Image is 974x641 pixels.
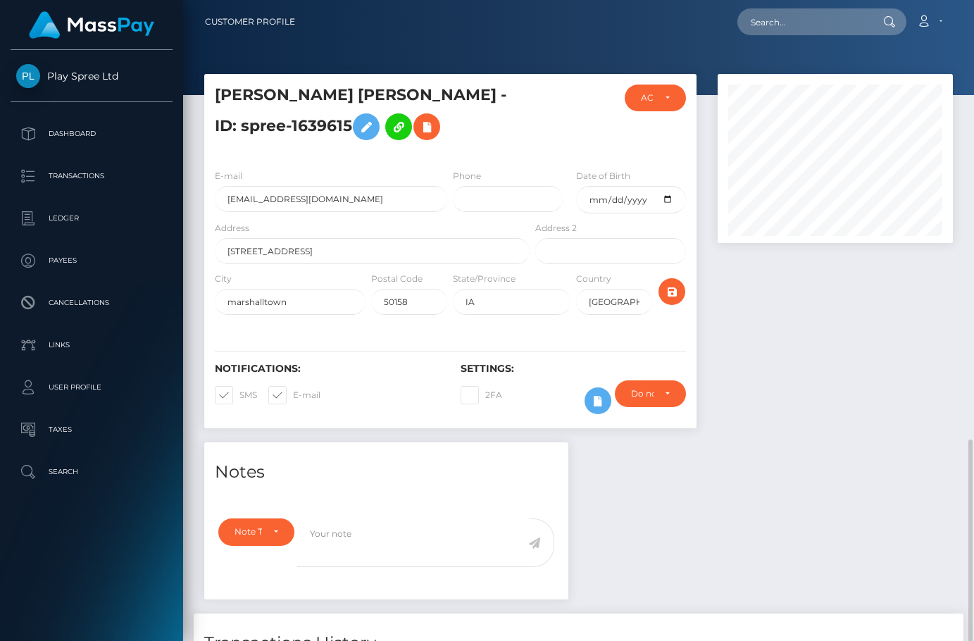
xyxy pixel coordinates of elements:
p: Links [16,335,167,356]
label: E-mail [215,170,242,182]
p: Ledger [16,208,167,229]
label: Address [215,222,249,235]
a: Transactions [11,158,173,194]
h4: Notes [215,460,558,485]
label: Date of Birth [576,170,630,182]
input: Search... [737,8,870,35]
p: Transactions [16,166,167,187]
a: Cancellations [11,285,173,320]
a: User Profile [11,370,173,405]
label: SMS [215,386,257,404]
p: Payees [16,250,167,271]
div: Do not require [631,388,654,399]
label: E-mail [268,386,320,404]
a: Links [11,328,173,363]
p: Search [16,461,167,483]
a: Search [11,454,173,490]
button: Note Type [218,518,294,545]
h6: Notifications: [215,363,439,375]
div: Note Type [235,526,262,537]
p: Taxes [16,419,167,440]
h6: Settings: [461,363,685,375]
img: Play Spree Ltd [16,64,40,88]
a: Payees [11,243,173,278]
span: Play Spree Ltd [11,70,173,82]
a: Customer Profile [205,7,295,37]
label: Country [576,273,611,285]
p: Cancellations [16,292,167,313]
label: City [215,273,232,285]
label: Address 2 [535,222,577,235]
label: State/Province [453,273,516,285]
div: ACTIVE [641,92,653,104]
h5: [PERSON_NAME] [PERSON_NAME] - ID: spree-1639615 [215,85,522,147]
button: ACTIVE [625,85,685,111]
a: Taxes [11,412,173,447]
a: Ledger [11,201,173,236]
label: 2FA [461,386,502,404]
button: Do not require [615,380,686,407]
a: Dashboard [11,116,173,151]
label: Phone [453,170,481,182]
p: Dashboard [16,123,167,144]
label: Postal Code [371,273,423,285]
p: User Profile [16,377,167,398]
img: MassPay Logo [29,11,154,39]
